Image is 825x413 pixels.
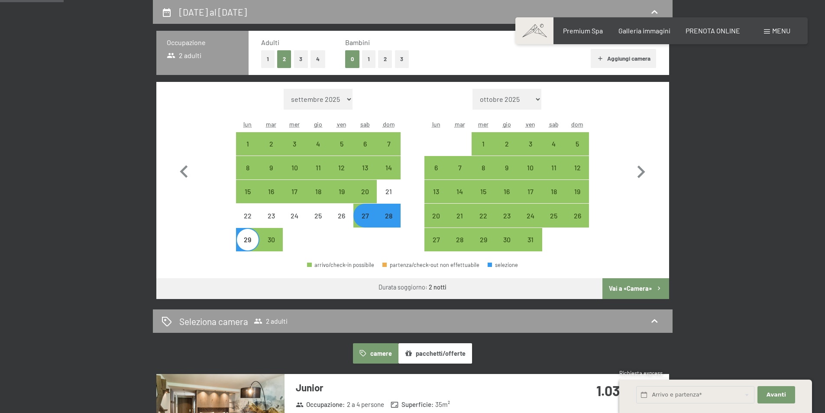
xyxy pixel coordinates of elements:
[236,228,259,251] div: arrivo/check-in possibile
[542,156,566,179] div: Sat Jul 11 2026
[542,180,566,203] div: Sat Jul 18 2026
[628,89,654,252] button: Mese successivo
[331,188,353,210] div: 19
[237,140,259,162] div: 1
[283,204,306,227] div: arrivo/check-in non effettuabile
[455,120,465,128] abbr: martedì
[563,26,603,35] a: Premium Spa
[542,132,566,156] div: arrivo/check-in possibile
[307,156,330,179] div: Thu Jun 11 2026
[448,180,472,203] div: Tue Jul 14 2026
[353,180,377,203] div: arrivo/check-in possibile
[566,212,588,234] div: 26
[496,188,518,210] div: 16
[354,212,376,234] div: 27
[378,188,399,210] div: 21
[472,140,494,162] div: 1
[377,180,400,203] div: arrivo/check-in non effettuabile
[472,132,495,156] div: Wed Jul 01 2026
[448,204,472,227] div: arrivo/check-in possibile
[289,120,300,128] abbr: mercoledì
[518,156,542,179] div: arrivo/check-in possibile
[307,180,330,203] div: Thu Jun 18 2026
[354,188,376,210] div: 20
[266,120,276,128] abbr: martedì
[284,188,305,210] div: 17
[237,212,259,234] div: 22
[495,180,518,203] div: arrivo/check-in possibile
[236,204,259,227] div: arrivo/check-in non effettuabile
[518,156,542,179] div: Fri Jul 10 2026
[307,156,330,179] div: arrivo/check-in possibile
[448,228,472,251] div: Tue Jul 28 2026
[566,132,589,156] div: arrivo/check-in possibile
[378,164,399,186] div: 14
[472,180,495,203] div: arrivo/check-in possibile
[330,180,353,203] div: arrivo/check-in possibile
[331,212,353,234] div: 26
[619,370,663,377] span: Richiesta express
[379,283,446,292] div: Durata soggiorno:
[314,120,322,128] abbr: giovedì
[495,132,518,156] div: arrivo/check-in possibile
[566,204,589,227] div: Sun Jul 26 2026
[449,188,471,210] div: 14
[391,400,434,409] strong: Superficie :
[425,164,447,186] div: 6
[472,156,495,179] div: arrivo/check-in possibile
[331,164,353,186] div: 12
[518,180,542,203] div: Fri Jul 17 2026
[236,156,259,179] div: arrivo/check-in possibile
[283,156,306,179] div: arrivo/check-in possibile
[448,180,472,203] div: arrivo/check-in possibile
[425,188,447,210] div: 13
[496,164,518,186] div: 9
[330,204,353,227] div: Fri Jun 26 2026
[171,89,197,252] button: Mese precedente
[618,26,670,35] a: Galleria immagini
[377,156,400,179] div: Sun Jun 14 2026
[495,228,518,251] div: arrivo/check-in possibile
[337,120,346,128] abbr: venerdì
[353,204,377,227] div: arrivo/check-in possibile
[543,188,565,210] div: 18
[424,156,448,179] div: arrivo/check-in possibile
[377,204,400,227] div: Sun Jun 28 2026
[378,140,399,162] div: 7
[307,164,329,186] div: 11
[496,140,518,162] div: 2
[353,132,377,156] div: Sat Jun 06 2026
[686,26,740,35] span: PRENOTA ONLINE
[448,156,472,179] div: arrivo/check-in possibile
[472,204,495,227] div: arrivo/check-in possibile
[296,400,345,409] strong: Occupazione :
[566,180,589,203] div: arrivo/check-in possibile
[307,262,374,268] div: arrivo/check-in possibile
[360,120,370,128] abbr: sabato
[495,204,518,227] div: Thu Jul 23 2026
[448,228,472,251] div: arrivo/check-in possibile
[377,132,400,156] div: Sun Jun 07 2026
[330,204,353,227] div: arrivo/check-in non effettuabile
[236,180,259,203] div: Mon Jun 15 2026
[284,164,305,186] div: 10
[496,212,518,234] div: 23
[283,180,306,203] div: arrivo/check-in possibile
[260,188,282,210] div: 16
[283,132,306,156] div: Wed Jun 03 2026
[424,204,448,227] div: Mon Jul 20 2026
[283,180,306,203] div: Wed Jun 17 2026
[167,51,202,60] span: 2 adulti
[259,228,283,251] div: Tue Jun 30 2026
[519,236,541,258] div: 31
[254,317,288,325] span: 2 adulti
[591,49,656,68] button: Aggiungi camera
[488,262,518,268] div: selezione
[167,38,238,47] h3: Occupazione
[330,156,353,179] div: arrivo/check-in possibile
[243,120,252,128] abbr: lunedì
[236,156,259,179] div: Mon Jun 08 2026
[472,164,494,186] div: 8
[472,180,495,203] div: Wed Jul 15 2026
